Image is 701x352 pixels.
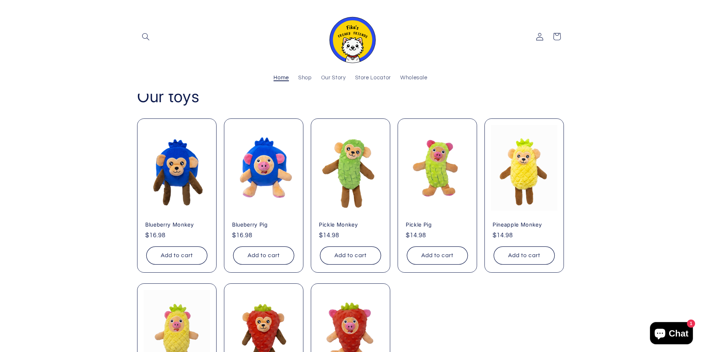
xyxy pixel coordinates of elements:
button: Add to cart [407,247,468,265]
a: Blueberry Pig [232,221,295,228]
a: Home [269,70,294,86]
a: Pineapple Monkey [493,221,556,228]
a: Store Locator [350,70,395,86]
button: Add to cart [146,247,207,265]
img: Fika's Freaky Friends [325,10,377,63]
a: Pickle Monkey [319,221,382,228]
inbox-online-store-chat: Shopify online store chat [648,322,695,346]
button: Add to cart [320,247,381,265]
span: Wholesale [400,75,428,82]
span: Home [273,75,289,82]
a: Pickle Pig [406,221,469,228]
span: Shop [298,75,312,82]
a: Fika's Freaky Friends [322,7,380,66]
h2: Our toys [137,86,564,107]
span: Our Story [321,75,346,82]
button: Add to cart [233,247,294,265]
summary: Search [137,28,154,45]
span: Store Locator [355,75,391,82]
a: Our Story [316,70,350,86]
button: Add to cart [494,247,555,265]
a: Wholesale [395,70,432,86]
a: Blueberry Monkey [145,221,208,228]
a: Shop [293,70,316,86]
